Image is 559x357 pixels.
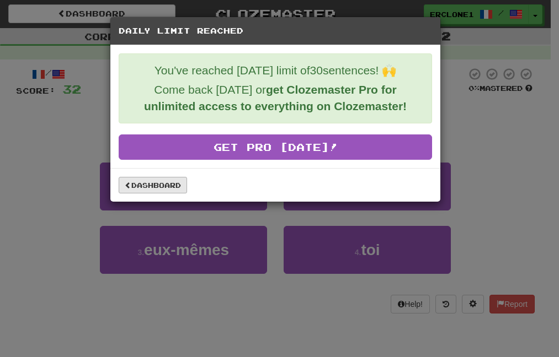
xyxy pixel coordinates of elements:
[119,177,187,193] a: Dashboard
[119,134,432,160] a: Get Pro [DATE]!
[127,62,423,79] p: You've reached [DATE] limit of 30 sentences! 🙌
[119,25,432,36] h5: Daily Limit Reached
[144,83,407,112] strong: get Clozemaster Pro for unlimited access to everything on Clozemaster!
[127,82,423,115] p: Come back [DATE] or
